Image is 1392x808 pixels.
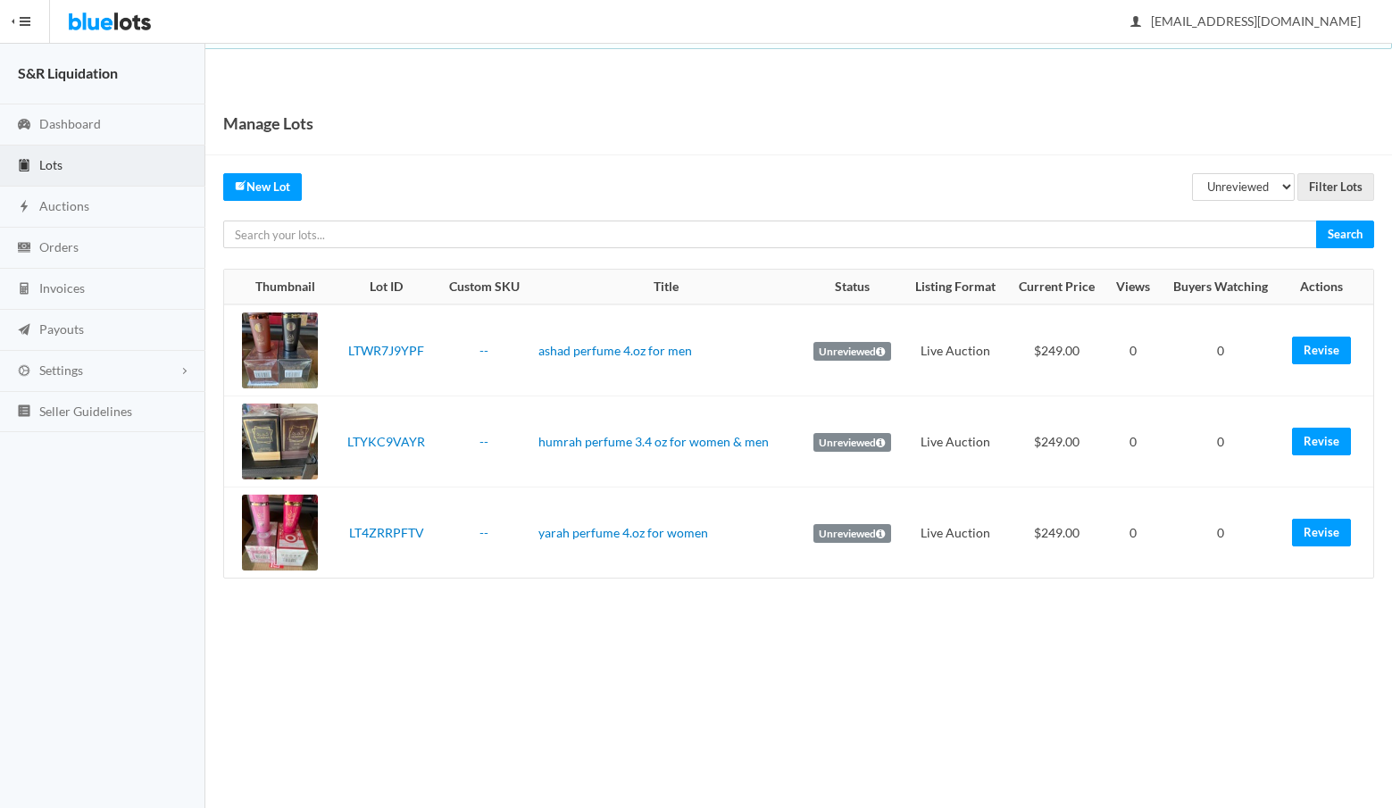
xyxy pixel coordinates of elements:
[223,221,1317,248] input: Search your lots...
[801,270,903,305] th: Status
[813,433,891,453] label: Unreviewed
[349,525,424,540] a: LT4ZRRPFTV
[538,525,708,540] a: yarah perfume 4.oz for women
[813,342,891,362] label: Unreviewed
[1316,221,1374,248] input: Search
[1007,304,1107,396] td: $249.00
[1127,14,1145,31] ion-icon: person
[903,487,1007,579] td: Live Auction
[438,270,531,305] th: Custom SKU
[538,343,692,358] a: ashad perfume 4.oz for men
[1292,519,1351,546] a: Revise
[1160,396,1280,487] td: 0
[1131,13,1361,29] span: [EMAIL_ADDRESS][DOMAIN_NAME]
[479,343,488,358] a: --
[1107,270,1161,305] th: Views
[479,434,488,449] a: --
[39,157,63,172] span: Lots
[39,404,132,419] span: Seller Guidelines
[18,64,118,81] strong: S&R Liquidation
[15,199,33,216] ion-icon: flash
[347,434,425,449] a: LTYKC9VAYR
[1297,173,1374,201] input: Filter Lots
[39,198,89,213] span: Auctions
[348,343,424,358] a: LTWR7J9YPF
[15,117,33,134] ion-icon: speedometer
[39,321,84,337] span: Payouts
[15,404,33,421] ion-icon: list box
[813,524,891,544] label: Unreviewed
[1292,428,1351,455] a: Revise
[224,270,336,305] th: Thumbnail
[903,270,1007,305] th: Listing Format
[1160,304,1280,396] td: 0
[15,240,33,257] ion-icon: cash
[1107,396,1161,487] td: 0
[479,525,488,540] a: --
[531,270,802,305] th: Title
[39,239,79,254] span: Orders
[1007,270,1107,305] th: Current Price
[1292,337,1351,364] a: Revise
[39,116,101,131] span: Dashboard
[1007,396,1107,487] td: $249.00
[1160,270,1280,305] th: Buyers Watching
[1107,304,1161,396] td: 0
[1280,270,1373,305] th: Actions
[39,280,85,296] span: Invoices
[538,434,769,449] a: humrah perfume 3.4 oz for women & men
[15,363,33,380] ion-icon: cog
[1007,487,1107,579] td: $249.00
[15,158,33,175] ion-icon: clipboard
[903,304,1007,396] td: Live Auction
[15,322,33,339] ion-icon: paper plane
[336,270,438,305] th: Lot ID
[1160,487,1280,579] td: 0
[39,362,83,378] span: Settings
[235,179,246,191] ion-icon: create
[1107,487,1161,579] td: 0
[15,281,33,298] ion-icon: calculator
[903,396,1007,487] td: Live Auction
[223,173,302,201] a: createNew Lot
[223,110,313,137] h1: Manage Lots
